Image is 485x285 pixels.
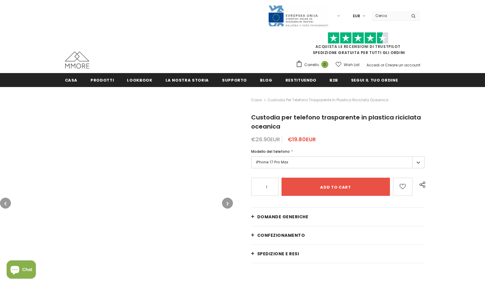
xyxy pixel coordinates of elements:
a: Javni Razpis [268,13,329,18]
a: B2B [330,73,338,87]
a: Accedi [367,62,380,68]
span: Prodotti [91,77,114,83]
a: Prodotti [91,73,114,87]
span: EUR [353,13,360,19]
input: Add to cart [282,178,390,196]
span: Casa [65,77,78,83]
span: €19.80EUR [288,136,316,143]
span: supporto [222,77,247,83]
span: La nostra storia [166,77,209,83]
span: Restituendo [285,77,316,83]
a: CONFEZIONAMENTO [251,226,425,244]
a: Casa [65,73,78,87]
span: 0 [321,61,328,68]
a: Spedizione e resi [251,245,425,263]
span: Spedizione e resi [257,251,299,257]
span: Segui il tuo ordine [351,77,398,83]
a: Acquista le recensioni di TrustPilot [316,44,401,49]
span: €26.90EUR [251,136,280,143]
inbox-online-store-chat: Shopify online store chat [5,260,38,280]
span: B2B [330,77,338,83]
a: Lookbook [127,73,152,87]
a: Carrello 0 [296,60,331,69]
a: Casa [251,96,262,104]
a: La nostra storia [166,73,209,87]
label: iPhone 17 Pro Max [251,156,425,168]
span: Custodia per telefono trasparente in plastica riciclata oceanica [251,113,421,131]
img: Fidati di Pilot Stars [328,32,388,44]
span: Wish List [344,62,360,68]
span: SPEDIZIONE GRATUITA PER TUTTI GLI ORDINI [296,35,420,55]
img: Javni Razpis [268,5,329,27]
a: Blog [260,73,272,87]
a: Restituendo [285,73,316,87]
span: Modello del telefono [251,149,290,154]
img: Casi MMORE [65,52,89,69]
span: CONFEZIONAMENTO [257,232,305,238]
span: or [381,62,384,68]
span: Domande generiche [257,214,309,220]
span: Blog [260,77,272,83]
a: Creare un account [385,62,420,68]
a: supporto [222,73,247,87]
input: Search Site [372,11,407,20]
a: Wish List [336,59,360,70]
a: Domande generiche [251,208,425,226]
span: Custodia per telefono trasparente in plastica riciclata oceanica [268,96,388,104]
span: Carrello [304,62,319,68]
span: Lookbook [127,77,152,83]
a: Segui il tuo ordine [351,73,398,87]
